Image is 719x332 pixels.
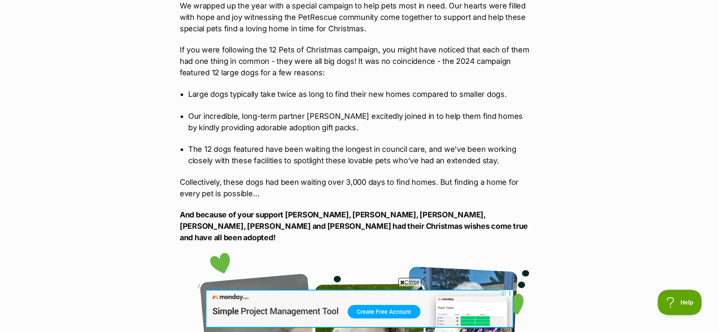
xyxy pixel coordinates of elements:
p: Large dogs typically take twice as long to find their new homes compared to smaller dogs. [188,88,531,100]
iframe: Help Scout Beacon - Open [658,290,702,315]
span: Close [398,278,421,286]
strong: And because of your support [PERSON_NAME], [PERSON_NAME], [PERSON_NAME], [PERSON_NAME], [PERSON_N... [180,210,528,242]
p: If you were following the 12 Pets of Christmas campaign, you might have noticed that each of them... [180,44,539,78]
p: Collectively, these dogs had been waiting over 3,000 days to find homes. But finding a home for e... [180,176,539,199]
p: The 12 dogs featured have been waiting the longest in council care, and we’ve been working closel... [188,143,531,166]
p: Our incredible, long-term partner [PERSON_NAME] excitedly joined in to help them find homes by ki... [188,110,531,133]
iframe: Advertisement [206,290,513,328]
